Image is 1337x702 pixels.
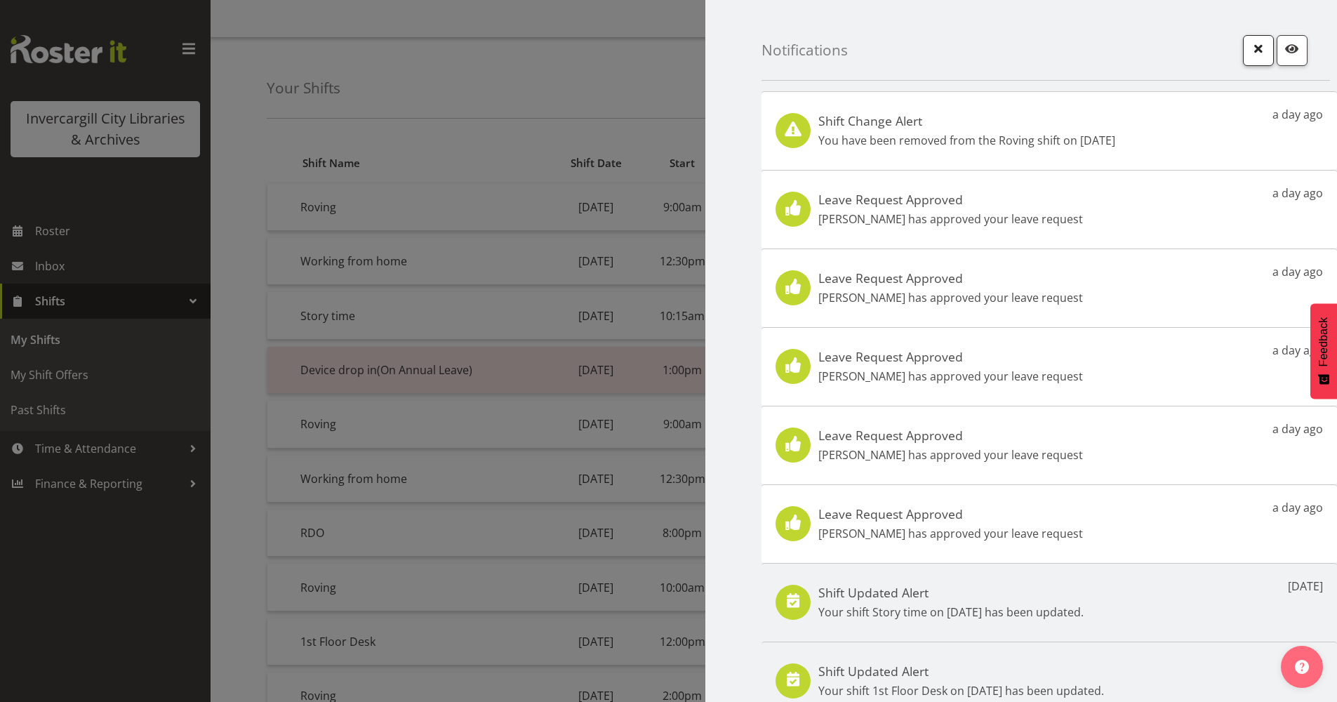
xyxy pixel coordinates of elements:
[818,663,1104,679] h5: Shift Updated Alert
[1243,35,1274,66] button: Close
[818,289,1083,306] p: [PERSON_NAME] has approved your leave request
[818,525,1083,542] p: [PERSON_NAME] has approved your leave request
[1317,317,1330,366] span: Feedback
[761,42,848,58] h4: Notifications
[818,368,1083,385] p: [PERSON_NAME] has approved your leave request
[1272,185,1323,201] p: a day ago
[1272,263,1323,280] p: a day ago
[818,506,1083,522] h5: Leave Request Approved
[1310,303,1337,399] button: Feedback - Show survey
[1272,499,1323,516] p: a day ago
[818,349,1083,364] h5: Leave Request Approved
[818,604,1084,621] p: Your shift Story time on [DATE] has been updated.
[1277,35,1308,66] button: Mark as read
[818,428,1083,443] h5: Leave Request Approved
[818,585,1084,600] h5: Shift Updated Alert
[1295,660,1309,674] img: help-xxl-2.png
[1272,420,1323,437] p: a day ago
[818,270,1083,286] h5: Leave Request Approved
[818,211,1083,227] p: [PERSON_NAME] has approved your leave request
[1272,106,1323,123] p: a day ago
[818,446,1083,463] p: [PERSON_NAME] has approved your leave request
[818,132,1115,149] p: You have been removed from the Roving shift on [DATE]
[818,682,1104,699] p: Your shift 1st Floor Desk on [DATE] has been updated.
[818,192,1083,207] h5: Leave Request Approved
[818,113,1115,128] h5: Shift Change Alert
[1288,578,1323,595] p: [DATE]
[1272,342,1323,359] p: a day ago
